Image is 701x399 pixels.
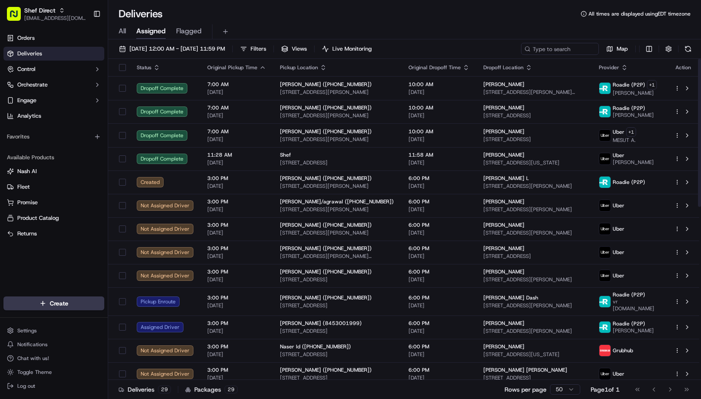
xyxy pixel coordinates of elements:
[280,206,395,213] span: [STREET_ADDRESS][PERSON_NAME]
[3,380,104,392] button: Log out
[483,328,585,335] span: [STREET_ADDRESS][PERSON_NAME]
[408,294,469,301] span: 6:00 PM
[483,253,585,260] span: [STREET_ADDRESS]
[207,276,266,283] span: [DATE]
[207,136,266,143] span: [DATE]
[185,385,238,394] div: Packages
[3,352,104,364] button: Chat with us!
[408,89,469,96] span: [DATE]
[3,338,104,351] button: Notifications
[483,112,585,119] span: [STREET_ADDRESS]
[3,180,104,194] button: Fleet
[408,276,469,283] span: [DATE]
[24,15,86,22] button: [EMAIL_ADDRESS][DOMAIN_NAME]
[207,64,257,71] span: Original Pickup Time
[225,386,238,393] div: 29
[3,47,104,61] a: Deliveries
[207,268,266,275] span: 3:00 PM
[207,112,266,119] span: [DATE]
[280,276,395,283] span: [STREET_ADDRESS]
[3,196,104,209] button: Promise
[7,183,101,191] a: Fleet
[602,43,632,55] button: Map
[207,294,266,301] span: 3:00 PM
[280,81,372,88] span: [PERSON_NAME] ([PHONE_NUMBER])
[3,151,104,164] div: Available Products
[207,222,266,228] span: 3:00 PM
[207,183,266,190] span: [DATE]
[408,229,469,236] span: [DATE]
[599,296,611,307] img: roadie-logo-v2.jpg
[280,159,395,166] span: [STREET_ADDRESS]
[17,341,48,348] span: Notifications
[613,249,624,256] span: Uber
[280,64,318,71] span: Pickup Location
[613,202,624,209] span: Uber
[682,43,694,55] button: Refresh
[3,93,104,107] button: Engage
[280,112,395,119] span: [STREET_ADDRESS][PERSON_NAME]
[207,159,266,166] span: [DATE]
[408,64,461,71] span: Original Dropoff Time
[613,152,624,159] span: Uber
[207,343,266,350] span: 3:00 PM
[483,294,538,301] span: [PERSON_NAME] Dash
[50,299,68,308] span: Create
[137,64,151,71] span: Status
[280,183,395,190] span: [STREET_ADDRESS][PERSON_NAME]
[613,179,645,186] span: Roadie (P2P)
[236,43,270,55] button: Filters
[599,83,611,94] img: roadie-logo-v2.jpg
[483,175,529,182] span: [PERSON_NAME] L
[292,45,307,53] span: Views
[332,45,372,53] span: Live Monitoring
[483,128,524,135] span: [PERSON_NAME]
[17,97,36,104] span: Engage
[408,128,469,135] span: 10:00 AM
[647,80,657,90] button: +1
[17,34,35,42] span: Orders
[3,130,104,144] div: Favorites
[280,294,372,301] span: [PERSON_NAME] ([PHONE_NUMBER])
[280,229,395,236] span: [STREET_ADDRESS][PERSON_NAME]
[17,327,37,334] span: Settings
[280,104,372,111] span: [PERSON_NAME] ([PHONE_NUMBER])
[599,200,611,211] img: uber-new-logo.jpeg
[483,159,585,166] span: [STREET_ADDRESS][US_STATE]
[7,230,101,238] a: Returns
[17,183,30,191] span: Fleet
[408,183,469,190] span: [DATE]
[408,159,469,166] span: [DATE]
[115,43,229,55] button: [DATE] 12:00 AM - [DATE] 11:59 PM
[207,367,266,373] span: 3:00 PM
[408,175,469,182] span: 6:00 PM
[626,127,636,137] button: +1
[599,345,611,356] img: 5e692f75ce7d37001a5d71f1
[207,151,266,158] span: 11:28 AM
[599,223,611,235] img: uber-new-logo.jpeg
[207,328,266,335] span: [DATE]
[17,199,38,206] span: Promise
[207,351,266,358] span: [DATE]
[483,222,524,228] span: [PERSON_NAME]
[17,355,49,362] span: Chat with us!
[17,230,37,238] span: Returns
[280,151,291,158] span: Shef
[613,129,624,135] span: Uber
[280,89,395,96] span: [STREET_ADDRESS][PERSON_NAME]
[3,62,104,76] button: Control
[207,89,266,96] span: [DATE]
[408,222,469,228] span: 6:00 PM
[613,137,636,144] span: MESUT A.
[483,351,585,358] span: [STREET_ADDRESS][US_STATE]
[408,343,469,350] span: 6:00 PM
[505,385,547,394] p: Rows per page
[408,351,469,358] span: [DATE]
[17,167,37,175] span: Nash AI
[251,45,266,53] span: Filters
[207,320,266,327] span: 3:00 PM
[129,45,225,53] span: [DATE] 12:00 AM - [DATE] 11:59 PM
[17,81,48,89] span: Orchestrate
[599,247,611,258] img: uber-new-logo.jpeg
[483,374,585,381] span: [STREET_ADDRESS]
